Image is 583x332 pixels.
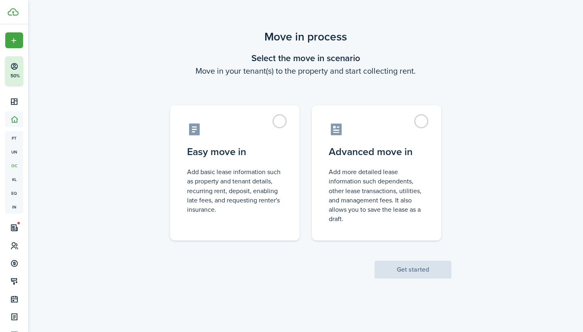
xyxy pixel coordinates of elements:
[5,186,23,200] a: eq
[8,8,19,16] img: TenantCloud
[5,200,23,214] a: in
[5,159,23,172] a: oc
[329,167,424,223] control-radio-card-description: Add more detailed lease information such dependents, other lease transactions, utilities, and man...
[5,32,23,48] button: Open menu
[10,72,20,79] p: 50%
[5,172,23,186] a: kl
[160,28,451,45] scenario-title: Move in process
[5,56,72,85] button: 50%
[187,145,283,159] control-radio-card-title: Easy move in
[5,145,23,159] a: un
[187,167,283,214] control-radio-card-description: Add basic lease information such as property and tenant details, recurring rent, deposit, enablin...
[160,65,451,77] wizard-step-header-description: Move in your tenant(s) to the property and start collecting rent.
[329,145,424,159] control-radio-card-title: Advanced move in
[5,131,23,145] a: pt
[160,51,451,65] wizard-step-header-title: Select the move in scenario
